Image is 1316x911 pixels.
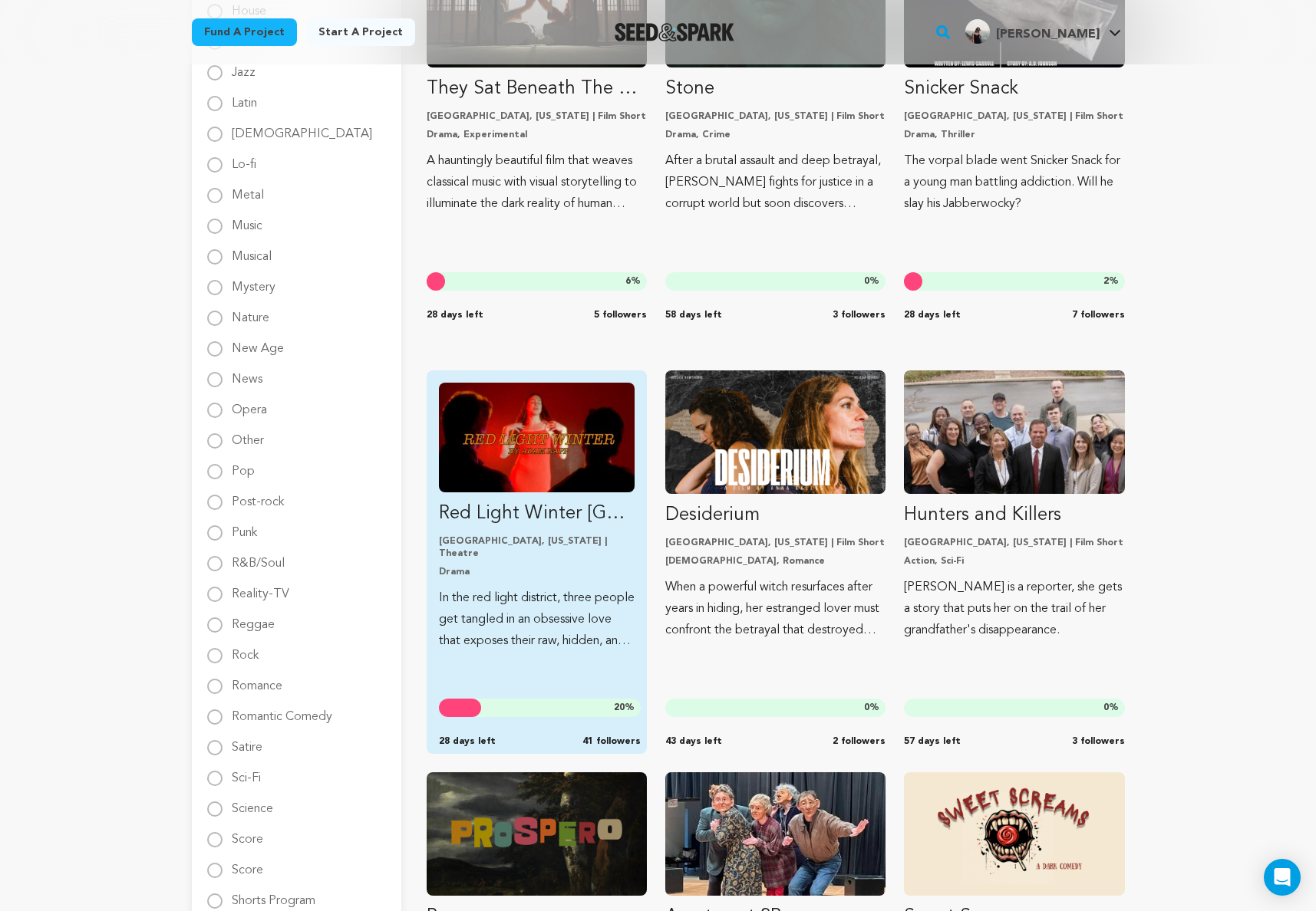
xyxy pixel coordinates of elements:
[232,54,256,79] label: Jazz
[232,300,269,324] label: Nature
[232,208,262,232] label: Music
[904,309,961,321] span: 28 days left
[904,735,961,748] span: 57 days left
[665,370,886,641] a: Fund Desiderium
[232,821,263,846] label: Score
[904,150,1124,215] p: The vorpal blade went Snicker Snack for a young man battling addiction. Will he slay his Jabberwo...
[232,116,372,140] label: [DEMOGRAPHIC_DATA]
[665,735,722,748] span: 43 days left
[864,703,869,712] span: 0
[594,309,647,321] span: 5 followers
[1072,735,1125,748] span: 3 followers
[1103,275,1119,288] span: %
[1072,309,1125,321] span: 7 followers
[864,277,869,286] span: 0
[232,576,289,600] label: Reality-TV
[962,16,1124,44] a: ZhiYi Z.'s Profile
[232,177,264,202] label: Metal
[192,18,297,46] a: Fund a project
[232,269,275,294] label: Mystery
[439,502,635,526] p: Red Light Winter [GEOGRAPHIC_DATA]
[614,703,625,712] span: 20
[962,16,1124,48] span: ZhiYi Z.'s Profile
[996,28,1100,41] span: [PERSON_NAME]
[904,370,1124,641] a: Fund Hunters and Killers
[904,537,1124,549] p: [GEOGRAPHIC_DATA], [US_STATE] | Film Short
[232,791,273,815] label: Science
[1103,702,1119,714] span: %
[232,453,255,478] label: Pop
[665,77,886,101] p: Stone
[665,537,886,549] p: [GEOGRAPHIC_DATA], [US_STATE] | Film Short
[665,503,886,528] p: Desiderium
[965,19,990,44] img: 624b74b42a8cf9ca.jpg
[904,503,1124,528] p: Hunters and Killers
[427,150,647,215] p: A hauntingly beautiful film that weaves classical music with visual storytelling to illuminate th...
[965,19,1100,44] div: ZhiYi Z.'s Profile
[615,23,735,41] img: Seed&Spark Logo Dark Mode
[232,637,259,662] label: Rock
[232,760,261,784] label: Sci-Fi
[665,577,886,641] p: When a powerful witch resurfaces after years in hiding, her estranged lover must confront the bet...
[904,110,1124,123] p: [GEOGRAPHIC_DATA], [US_STATE] | Film Short
[439,735,496,748] span: 28 days left
[1103,277,1109,286] span: 2
[232,515,257,539] label: Punk
[232,361,262,386] label: News
[439,566,635,578] p: Drama
[232,883,315,907] label: Shorts Program
[864,702,879,714] span: %
[232,545,285,570] label: R&B/Soul
[833,735,886,748] span: 2 followers
[232,607,275,631] label: Reggae
[904,555,1124,567] p: Action, Sci-Fi
[665,309,722,321] span: 58 days left
[1103,703,1109,712] span: 0
[427,77,647,101] p: They Sat Beneath The Sleeping Moon
[232,331,284,355] label: New Age
[615,23,735,41] a: Seed&Spark Homepage
[232,852,263,876] label: Score
[833,309,886,321] span: 3 followers
[427,309,483,321] span: 28 days left
[582,735,641,748] span: 41 followers
[427,129,647,141] p: Drama, Experimental
[904,77,1124,101] p: Snicker Snack
[1264,859,1301,896] div: Open Intercom Messenger
[232,392,267,416] label: Opera
[439,383,635,652] a: Fund Red Light Winter Los Angeles
[625,275,641,288] span: %
[232,146,256,171] label: Lo-fi
[427,110,647,123] p: [GEOGRAPHIC_DATA], [US_STATE] | Film Short
[232,85,257,110] label: Latin
[232,699,332,723] label: Romantic Comedy
[232,238,272,263] label: Musical
[665,150,886,215] p: After a brutal assault and deep betrayal, [PERSON_NAME] fights for justice in a corrupt world but...
[439,587,635,652] p: In the red light district, three people get tangled in an obsessive love that exposes their raw, ...
[665,555,886,567] p: [DEMOGRAPHIC_DATA], Romance
[232,668,282,692] label: Romance
[232,423,264,447] label: Other
[864,275,879,288] span: %
[665,110,886,123] p: [GEOGRAPHIC_DATA], [US_STATE] | Film Short
[439,535,635,560] p: [GEOGRAPHIC_DATA], [US_STATE] | Theatre
[665,129,886,141] p: Drama, Crime
[904,577,1124,641] p: [PERSON_NAME] is a reporter, she gets a story that puts her on the trail of her grandfather's dis...
[232,484,284,508] label: Post-rock
[306,18,415,46] a: Start a project
[614,702,635,714] span: %
[232,729,262,754] label: Satire
[625,277,631,286] span: 6
[904,129,1124,141] p: Drama, Thriller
